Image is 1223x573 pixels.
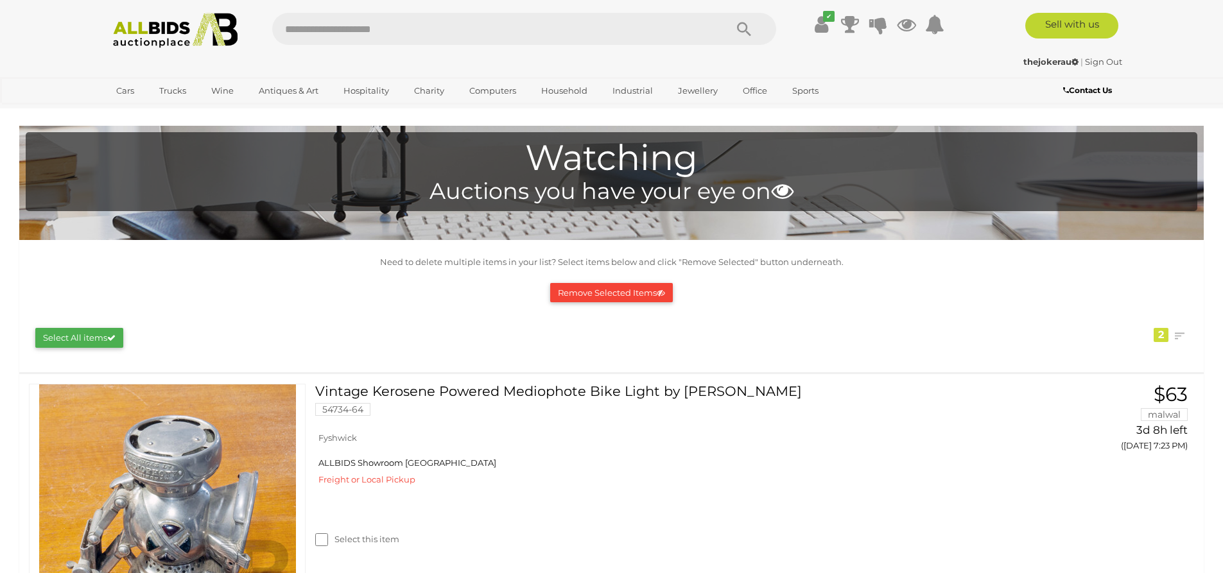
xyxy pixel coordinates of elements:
[1025,13,1118,38] a: Sell with us
[461,80,525,101] a: Computers
[35,328,123,348] button: Select All items
[1023,56,1079,67] strong: thejokerau
[106,13,245,48] img: Allbids.com.au
[108,80,143,101] a: Cars
[32,179,1191,204] h4: Auctions you have your eye on
[670,80,726,101] a: Jewellery
[784,80,827,101] a: Sports
[32,139,1191,178] h1: Watching
[325,384,996,425] a: Vintage Kerosene Powered Mediophote Bike Light by [PERSON_NAME] 54734-64
[203,80,242,101] a: Wine
[250,80,327,101] a: Antiques & Art
[812,13,831,36] a: ✔
[1154,382,1188,406] span: $63
[550,283,673,303] button: Remove Selected Items
[604,80,661,101] a: Industrial
[151,80,195,101] a: Trucks
[1023,56,1080,67] a: thejokerau
[1063,83,1115,98] a: Contact Us
[335,80,397,101] a: Hospitality
[1063,85,1112,95] b: Contact Us
[108,101,216,123] a: [GEOGRAPHIC_DATA]
[712,13,776,45] button: Search
[734,80,776,101] a: Office
[1080,56,1083,67] span: |
[1016,384,1191,458] a: $63 malwal 3d 8h left ([DATE] 7:23 PM)
[315,533,399,545] label: Select this item
[406,80,453,101] a: Charity
[823,11,835,22] i: ✔
[26,255,1197,269] p: Need to delete multiple items in your list? Select items below and click "Remove Selected" button...
[533,80,596,101] a: Household
[1085,56,1122,67] a: Sign Out
[1154,328,1168,342] div: 2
